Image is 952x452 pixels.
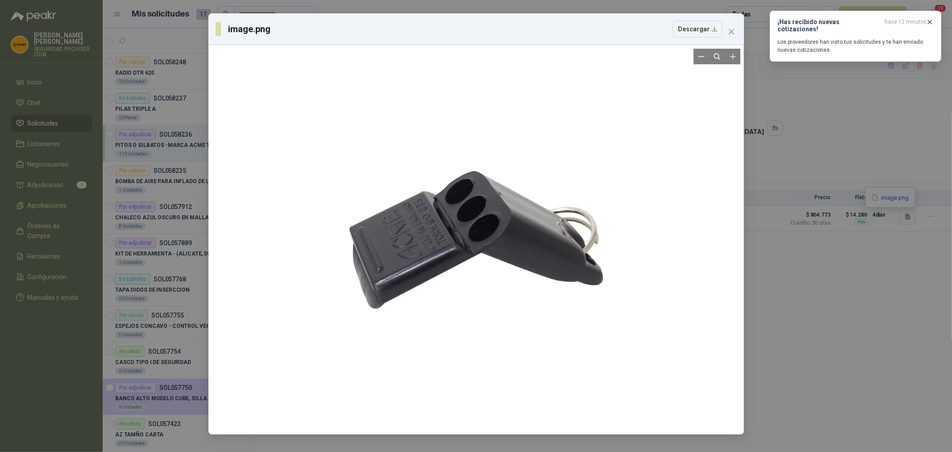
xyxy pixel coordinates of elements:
[724,25,739,39] button: Close
[728,28,735,35] span: close
[770,11,941,62] button: ¡Has recibido nuevas cotizaciones!hace 12 minutos Los proveedores han visto tus solicitudes y te ...
[673,21,723,38] button: Descargar
[694,49,709,64] button: Zoom out
[777,18,881,33] h3: ¡Has recibido nuevas cotizaciones!
[885,18,927,33] span: hace 12 minutos
[777,38,934,54] p: Los proveedores han visto tus solicitudes y te han enviado nuevas cotizaciones.
[228,22,272,36] h3: image.png
[709,49,725,64] button: Reset zoom
[725,49,740,64] button: Zoom in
